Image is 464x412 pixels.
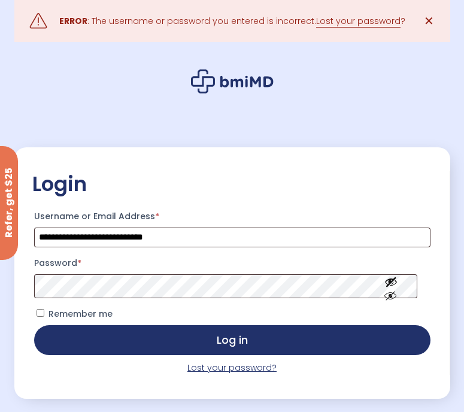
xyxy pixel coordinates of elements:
[34,255,430,271] label: Password
[34,208,430,225] label: Username or Email Address
[417,9,441,33] a: ✕
[187,362,277,374] a: Lost your password?
[424,14,434,28] span: ✕
[34,325,430,355] button: Log in
[37,309,44,317] input: Remember me
[357,265,424,307] button: Show password
[59,14,405,28] div: : The username or password you entered is incorrect. ?
[32,171,432,197] h2: Login
[48,308,113,320] span: Remember me
[59,15,87,27] strong: ERROR
[316,15,401,28] a: Lost your password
